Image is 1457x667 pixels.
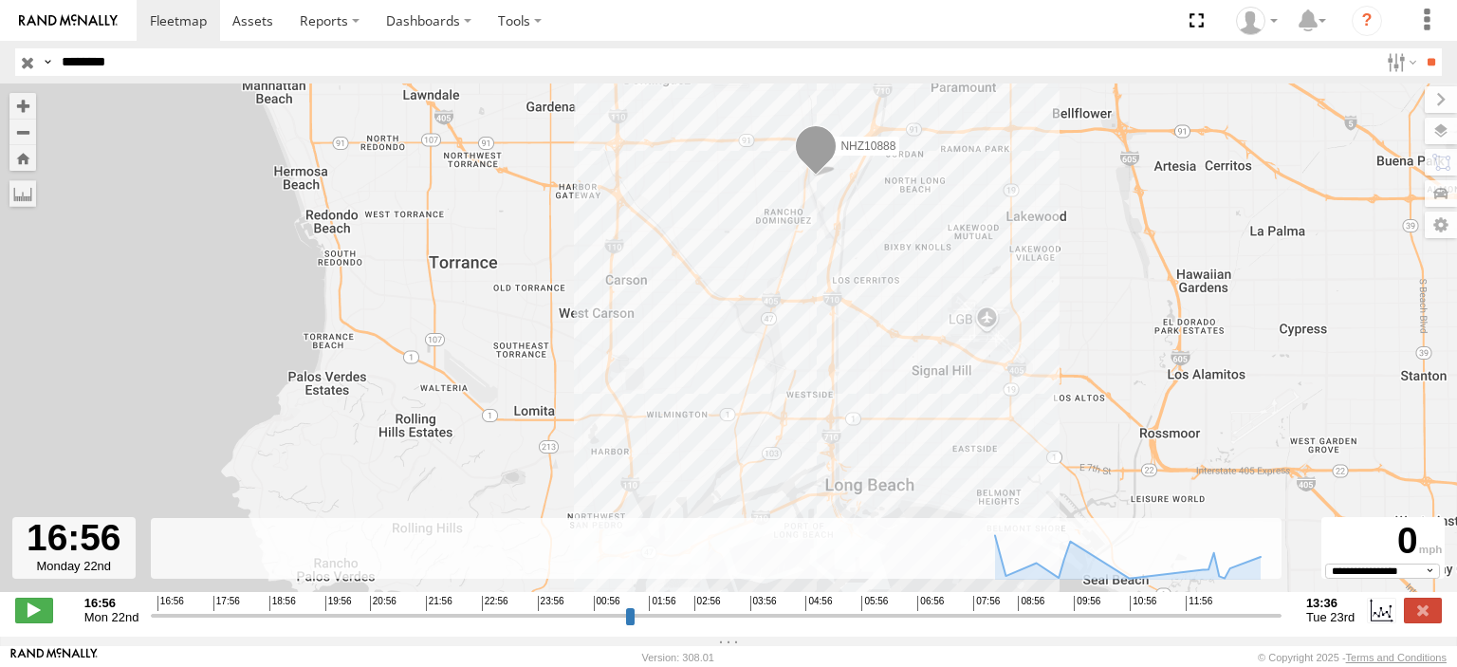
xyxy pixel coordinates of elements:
strong: 16:56 [84,596,139,610]
span: 11:56 [1186,596,1212,611]
span: 09:56 [1074,596,1100,611]
span: NHZ10888 [840,139,895,153]
span: 20:56 [370,596,397,611]
label: Search Filter Options [1379,48,1420,76]
button: Zoom in [9,93,36,119]
span: 10:56 [1130,596,1156,611]
span: 18:56 [269,596,296,611]
i: ? [1352,6,1382,36]
a: Terms and Conditions [1346,652,1447,663]
strong: 13:36 [1306,596,1355,610]
span: 23:56 [538,596,564,611]
div: Zulema McIntosch [1229,7,1284,35]
span: 05:56 [861,596,888,611]
a: Visit our Website [10,648,98,667]
span: 02:56 [694,596,721,611]
span: 08:56 [1018,596,1044,611]
div: 0 [1324,520,1442,564]
button: Zoom out [9,119,36,145]
span: 01:56 [649,596,675,611]
span: Tue 23rd Sep 2025 [1306,610,1355,624]
span: 17:56 [213,596,240,611]
label: Measure [9,180,36,207]
label: Close [1404,598,1442,622]
span: 04:56 [805,596,832,611]
span: 00:56 [594,596,620,611]
span: 07:56 [973,596,1000,611]
label: Play/Stop [15,598,53,622]
label: Map Settings [1425,212,1457,238]
span: 19:56 [325,596,352,611]
span: 03:56 [750,596,777,611]
span: 22:56 [482,596,508,611]
div: © Copyright 2025 - [1258,652,1447,663]
span: 06:56 [917,596,944,611]
label: Search Query [40,48,55,76]
span: 21:56 [426,596,452,611]
span: Mon 22nd Sep 2025 [84,610,139,624]
img: rand-logo.svg [19,14,118,28]
span: 16:56 [157,596,184,611]
button: Zoom Home [9,145,36,171]
div: Version: 308.01 [642,652,714,663]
